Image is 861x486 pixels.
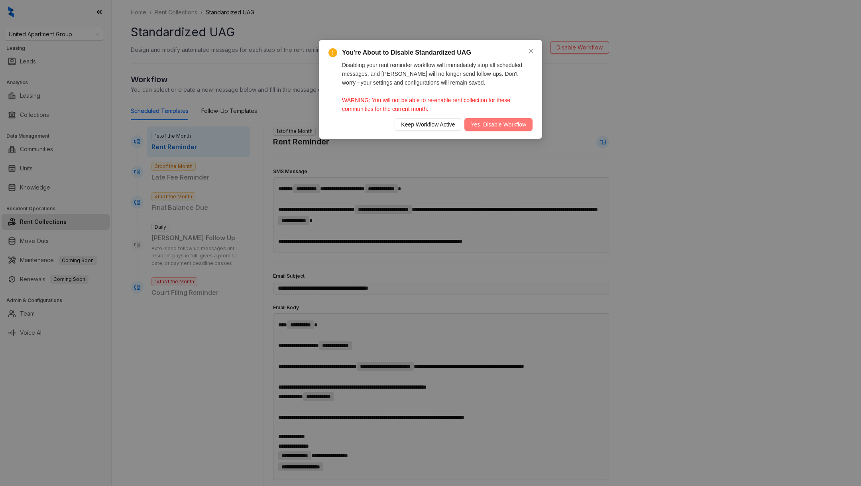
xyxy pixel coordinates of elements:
span: close [528,48,534,54]
p: WARNING: You will not be able to re-enable rent collection for these communities for the current ... [342,96,533,113]
span: You're About to Disable Standardized UAG [342,48,533,57]
button: Keep Workflow Active [395,118,461,131]
button: Yes, Disable Workflow [464,118,533,131]
span: Yes, Disable Workflow [471,120,526,129]
p: Disabling your rent reminder workflow will immediately stop all scheduled messages, and [PERSON_N... [342,61,533,87]
span: exclamation-circle [328,48,337,57]
span: Keep Workflow Active [401,120,455,129]
button: Close [525,45,537,57]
